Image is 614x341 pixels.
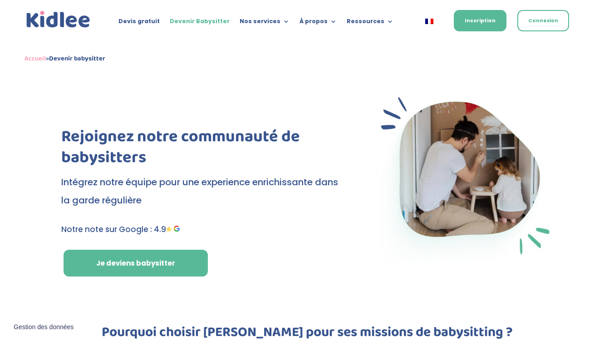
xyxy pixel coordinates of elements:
a: Nos services [240,18,290,28]
a: Accueil [25,53,46,64]
a: Devenir Babysitter [170,18,230,28]
button: Gestion des données [8,318,79,337]
a: Ressources [347,18,393,28]
strong: Devenir babysitter [49,53,105,64]
a: Devis gratuit [118,18,160,28]
a: Je deviens babysitter [64,250,208,277]
span: Gestion des données [14,323,74,331]
a: À propos [300,18,337,28]
a: Inscription [454,10,506,31]
span: Rejoignez notre communauté de babysitters [61,124,300,171]
p: Notre note sur Google : 4.9 [61,223,345,236]
img: Français [425,19,433,24]
span: Intégrez notre équipe pour une experience enrichissante dans la garde régulière [61,176,338,207]
a: Connexion [517,10,569,31]
img: logo_kidlee_bleu [25,9,92,30]
a: Kidlee Logo [25,9,92,30]
span: » [25,53,105,64]
img: Babysitter [372,90,552,262]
